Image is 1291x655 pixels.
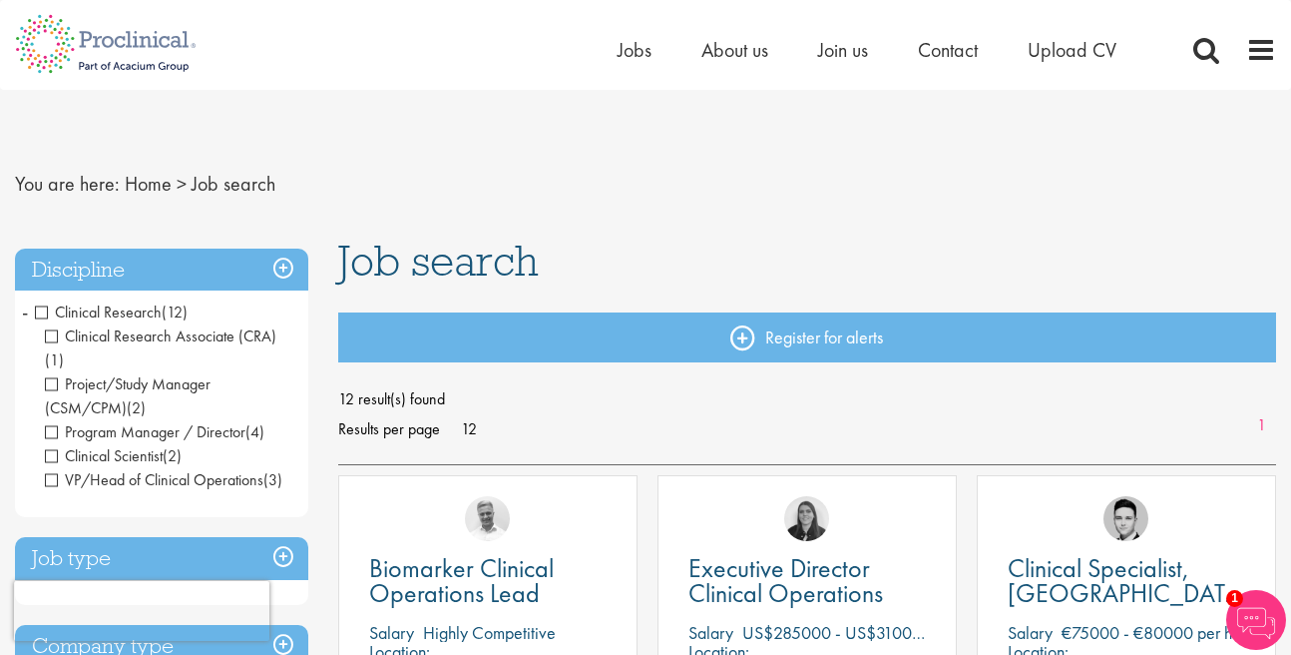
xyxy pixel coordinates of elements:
span: 12 result(s) found [338,384,1277,414]
span: (1) [45,349,64,370]
img: Joshua Bye [465,496,510,541]
span: Clinical Research [35,302,188,323]
a: Upload CV [1028,37,1116,63]
a: Executive Director Clinical Operations [688,556,926,606]
span: Results per page [338,414,440,444]
a: 12 [454,418,484,439]
span: (2) [127,397,146,418]
a: About us [701,37,768,63]
img: Chatbot [1226,590,1286,650]
span: Program Manager / Director [45,421,264,442]
span: Clinical Research [35,302,162,323]
a: Clinical Specialist, [GEOGRAPHIC_DATA] - Cardiac [1008,556,1245,606]
span: (2) [163,445,182,466]
span: VP/Head of Clinical Operations [45,469,263,490]
span: Project/Study Manager (CSM/CPM) [45,373,211,418]
span: Salary [369,621,414,644]
a: Join us [818,37,868,63]
span: Job search [192,171,275,197]
span: Clinical Research Associate (CRA) [45,326,276,346]
span: Clinical Scientist [45,445,163,466]
p: US$285000 - US$310000 per annum [742,621,1008,644]
span: Biomarker Clinical Operations Lead [369,551,554,610]
span: Clinical Research Associate (CRA) [45,326,276,370]
span: VP/Head of Clinical Operations [45,469,282,490]
span: Program Manager / Director [45,421,245,442]
p: €75000 - €80000 per hour [1062,621,1254,644]
a: Register for alerts [338,313,1277,362]
img: Connor Lynes [1103,496,1148,541]
span: - [22,297,28,327]
a: Biomarker Clinical Operations Lead [369,556,607,606]
span: Salary [1008,621,1053,644]
span: Job search [338,234,539,288]
span: You are here: [15,171,120,197]
span: (4) [245,421,264,442]
span: Salary [688,621,733,644]
span: Clinical Scientist [45,445,182,466]
span: (12) [162,302,188,323]
span: > [177,171,187,197]
span: 1 [1226,590,1243,607]
span: Executive Director Clinical Operations [688,551,883,610]
img: Ciara Noble [784,496,829,541]
a: breadcrumb link [125,171,172,197]
a: Jobs [618,37,651,63]
span: Clinical Specialist, [GEOGRAPHIC_DATA] - Cardiac [1008,551,1248,635]
a: 1 [1247,414,1276,437]
h3: Discipline [15,249,308,292]
span: (3) [263,469,282,490]
iframe: reCAPTCHA [14,581,269,641]
p: Highly Competitive [423,621,556,644]
h3: Job type [15,537,308,580]
a: Contact [918,37,978,63]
